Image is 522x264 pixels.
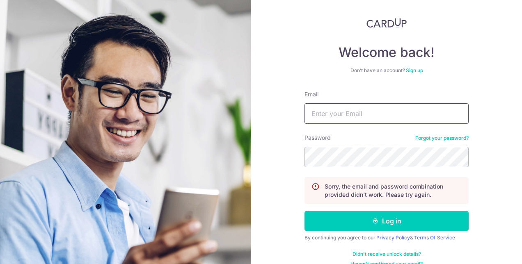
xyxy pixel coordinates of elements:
[304,67,469,74] div: Don’t have an account?
[415,135,469,141] a: Forgot your password?
[304,234,469,241] div: By continuing you agree to our &
[406,67,423,73] a: Sign up
[304,211,469,231] button: Log in
[366,18,407,28] img: CardUp Logo
[376,234,410,241] a: Privacy Policy
[304,90,318,98] label: Email
[304,44,469,61] h4: Welcome back!
[353,251,421,257] a: Didn't receive unlock details?
[304,103,469,124] input: Enter your Email
[325,182,462,199] p: Sorry, the email and password combination provided didn't work. Please try again.
[304,134,331,142] label: Password
[414,234,455,241] a: Terms Of Service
